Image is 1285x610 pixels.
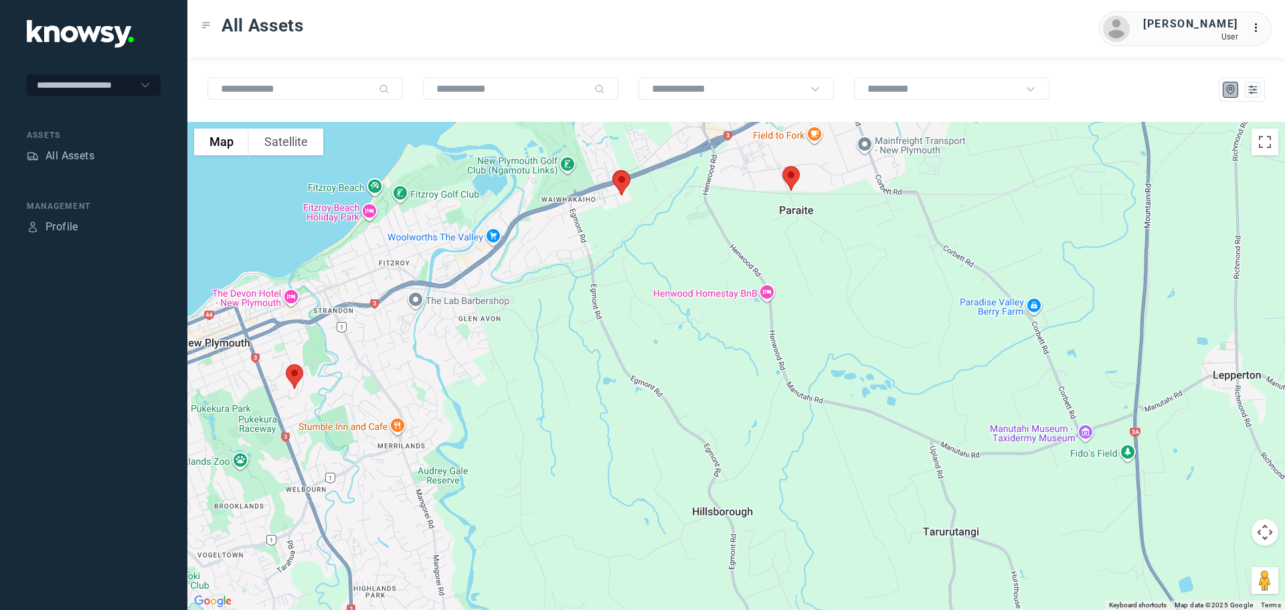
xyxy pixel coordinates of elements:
div: Search [379,84,390,94]
div: : [1252,20,1268,38]
button: Show satellite imagery [249,129,323,155]
span: Map data ©2025 Google [1175,601,1253,609]
button: Show street map [194,129,249,155]
div: Assets [27,150,39,162]
div: Management [27,200,161,212]
img: Application Logo [27,20,134,48]
a: Open this area in Google Maps (opens a new window) [191,593,235,610]
div: [PERSON_NAME] [1143,16,1238,32]
div: Map [1225,84,1237,96]
div: Profile [27,221,39,233]
button: Keyboard shortcuts [1109,601,1167,610]
button: Drag Pegman onto the map to open Street View [1252,567,1278,594]
img: avatar.png [1103,15,1130,42]
button: Toggle fullscreen view [1252,129,1278,155]
div: Profile [46,219,78,235]
a: ProfileProfile [27,219,78,235]
tspan: ... [1252,23,1266,33]
div: User [1143,32,1238,42]
div: List [1247,84,1259,96]
div: Search [594,84,605,94]
img: Google [191,593,235,610]
div: All Assets [46,148,94,164]
div: Toggle Menu [201,21,211,30]
button: Map camera controls [1252,519,1278,546]
a: AssetsAll Assets [27,148,94,164]
a: Terms (opens in new tab) [1261,601,1281,609]
div: Assets [27,129,161,141]
span: All Assets [222,13,304,37]
div: : [1252,20,1268,36]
